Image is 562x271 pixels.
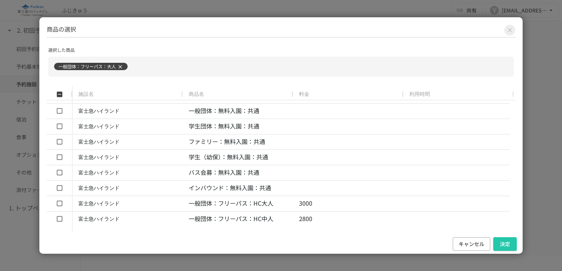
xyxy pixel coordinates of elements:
div: 富士急ハイランド [78,135,120,149]
p: インバウンド：無料入園：共通 [189,183,271,193]
p: 一般団体：フリーパス：HC大人 [189,199,273,208]
span: 利用時間 [409,91,430,98]
p: バス会募：無料入園：共通 [189,168,259,177]
p: 一般団体：無料入園：共通 [189,106,259,116]
button: キャンセル [453,237,490,251]
div: 富士急ハイランド [78,196,120,211]
div: 富士急ハイランド [78,166,120,180]
span: 料金 [299,91,309,98]
span: 施設名 [78,91,94,98]
button: Close modal [504,25,515,36]
div: 富士急ハイランド [78,104,120,118]
button: 決定 [493,237,517,251]
div: 富士急ハイランド [78,150,120,165]
p: 3000 [299,199,312,208]
p: 学生団体：無料入園：共通 [189,122,259,131]
h2: 商品の選択 [47,25,515,37]
p: 一般団体：フリーパス：HC中人 [189,214,273,224]
div: 富士急ハイランド [78,181,120,195]
div: 一般団体：フリーパス：大人 [54,59,514,74]
p: 学生（幼保）：無料入園：共通 [189,152,268,162]
p: 選択した商品 [48,46,514,53]
div: 富士急ハイランド [78,212,120,226]
div: 富士急ハイランド [78,119,120,134]
p: ファミリー：無料入園：共通 [189,137,265,147]
span: 商品名 [189,91,204,98]
p: 一般団体：フリーパス：大人 [58,63,116,70]
p: 2800 [299,214,312,224]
